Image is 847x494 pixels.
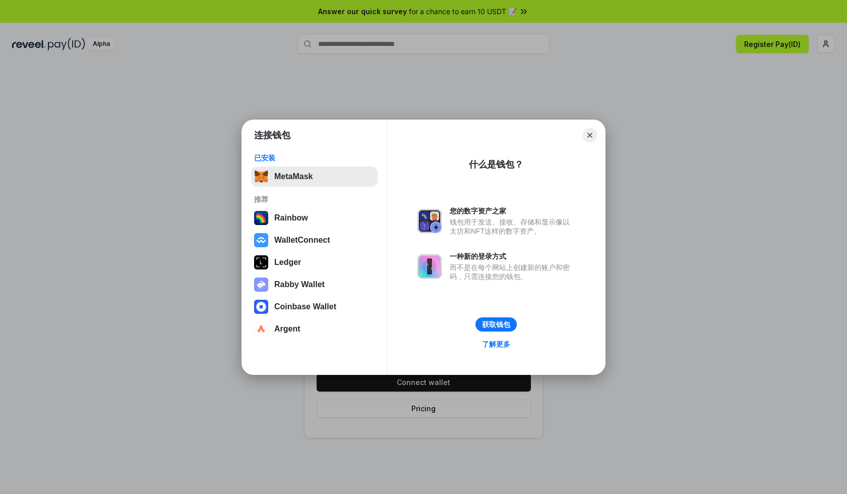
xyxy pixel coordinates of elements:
[274,324,300,334] div: Argent
[251,208,378,228] button: Rainbow
[469,158,523,171] div: 什么是钱包？
[274,302,336,311] div: Coinbase Wallet
[251,297,378,317] button: Coinbase Wallet
[254,322,268,336] img: svg+xml,%3Csvg%20width%3D%2228%22%20height%3D%2228%22%20viewBox%3D%220%200%2028%2028%22%20fill%3D...
[274,236,330,245] div: WalletConnect
[450,217,575,236] div: 钱包用于发送、接收、存储和显示像以太坊和NFT这样的数字资产。
[482,340,510,349] div: 了解更多
[254,211,268,225] img: svg+xml,%3Csvg%20width%3D%22120%22%20height%3D%22120%22%20viewBox%3D%220%200%20120%20120%22%20fil...
[450,252,575,261] div: 一种新的登录方式
[254,255,268,269] img: svg+xml,%3Csvg%20xmlns%3D%22http%3A%2F%2Fwww.w3.org%2F2000%2Fsvg%22%20width%3D%2228%22%20height%3...
[254,233,268,247] img: svg+xml,%3Csvg%20width%3D%2228%22%20height%3D%2228%22%20viewBox%3D%220%200%2028%2028%22%20fill%3D...
[583,128,597,142] button: Close
[274,280,325,289] div: Rabby Wallet
[450,263,575,281] div: 而不是在每个网站上创建新的账户和密码，只需连接您的钱包。
[251,252,378,272] button: Ledger
[417,209,442,233] img: svg+xml,%3Csvg%20xmlns%3D%22http%3A%2F%2Fwww.w3.org%2F2000%2Fsvg%22%20fill%3D%22none%22%20viewBox...
[251,275,378,295] button: Rabby Wallet
[254,153,375,162] div: 已安装
[254,195,375,204] div: 推荐
[254,129,290,141] h1: 连接钱包
[274,213,308,223] div: Rainbow
[254,278,268,292] img: svg+xml,%3Csvg%20xmlns%3D%22http%3A%2F%2Fwww.w3.org%2F2000%2Fsvg%22%20fill%3D%22none%22%20viewBox...
[254,300,268,314] img: svg+xml,%3Csvg%20width%3D%2228%22%20height%3D%2228%22%20viewBox%3D%220%200%2028%2028%22%20fill%3D...
[251,319,378,339] button: Argent
[475,317,517,332] button: 获取钱包
[476,338,516,351] a: 了解更多
[251,230,378,250] button: WalletConnect
[482,320,510,329] div: 获取钱包
[254,170,268,184] img: svg+xml,%3Csvg%20fill%3D%22none%22%20height%3D%2233%22%20viewBox%3D%220%200%2035%2033%22%20width%...
[274,258,301,267] div: Ledger
[417,254,442,279] img: svg+xml,%3Csvg%20xmlns%3D%22http%3A%2F%2Fwww.w3.org%2F2000%2Fsvg%22%20fill%3D%22none%22%20viewBox...
[251,167,378,187] button: MetaMask
[450,206,575,215] div: 您的数字资产之家
[274,172,313,181] div: MetaMask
